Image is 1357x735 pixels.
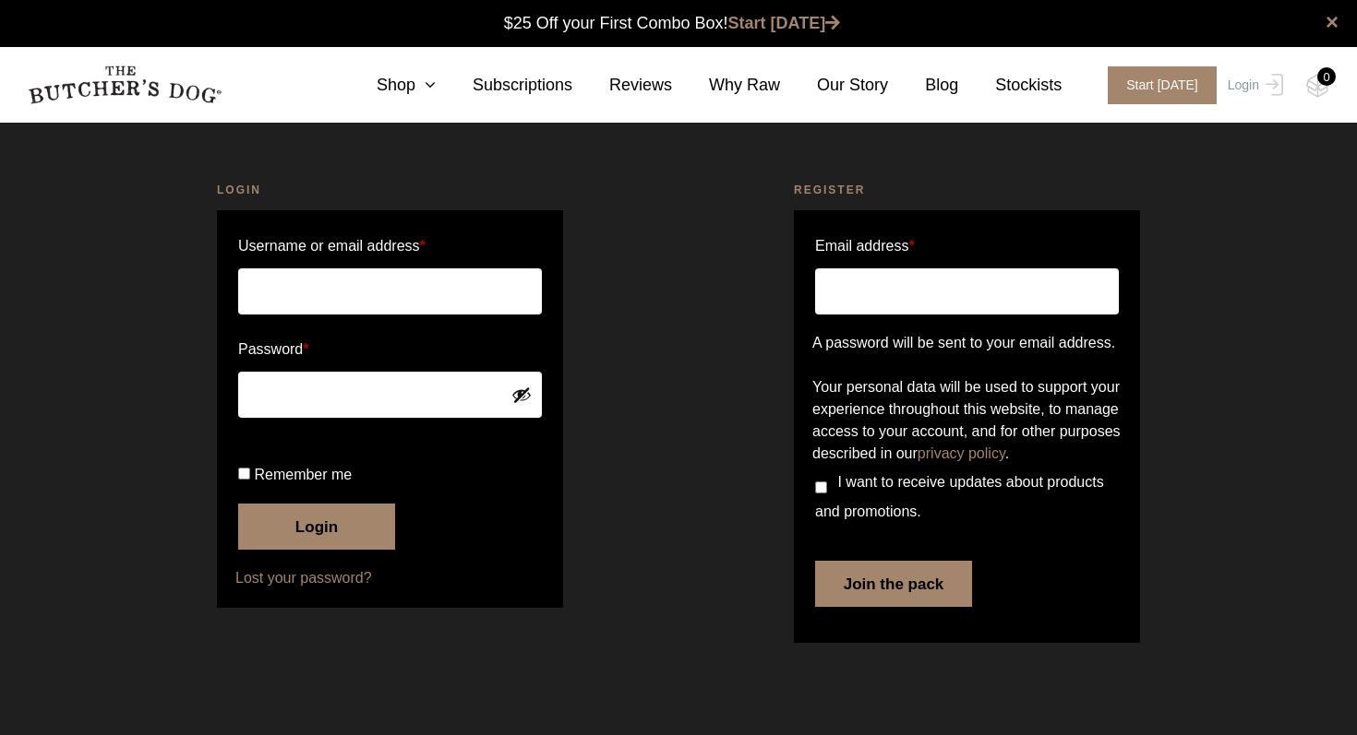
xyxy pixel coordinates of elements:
[1317,67,1336,86] div: 0
[780,73,888,98] a: Our Story
[812,376,1122,465] p: Your personal data will be used to support your experience throughout this website, to manage acc...
[794,181,1140,199] h2: Register
[238,335,542,364] label: Password
[1108,66,1217,104] span: Start [DATE]
[340,73,436,98] a: Shop
[217,181,563,199] h2: Login
[572,73,672,98] a: Reviews
[918,445,1005,461] a: privacy policy
[1089,66,1223,104] a: Start [DATE]
[812,332,1122,354] p: A password will be sent to your email address.
[1326,11,1339,33] a: close
[254,467,352,482] span: Remember me
[235,567,545,589] a: Lost your password?
[238,504,395,550] button: Login
[815,561,972,607] button: Join the pack
[888,73,958,98] a: Blog
[238,231,542,261] label: Username or email address
[815,474,1104,519] span: I want to receive updates about products and promotions.
[815,231,915,261] label: Email address
[1223,66,1283,104] a: Login
[672,73,780,98] a: Why Raw
[436,73,572,98] a: Subscriptions
[958,73,1062,98] a: Stockists
[511,385,532,405] button: Show password
[1306,74,1329,98] img: TBD_Cart-Empty.png
[238,468,250,480] input: Remember me
[815,481,827,493] input: I want to receive updates about products and promotions.
[728,14,841,32] a: Start [DATE]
